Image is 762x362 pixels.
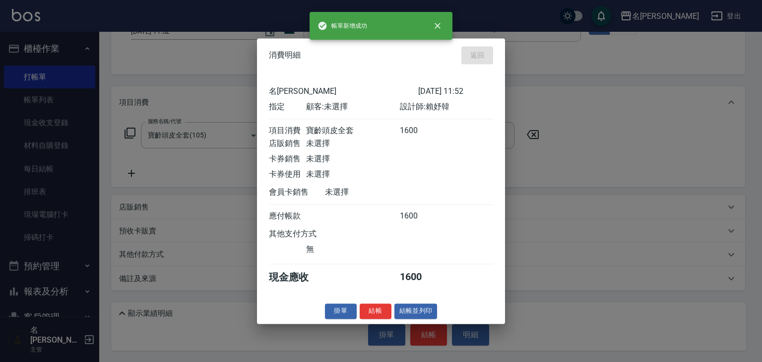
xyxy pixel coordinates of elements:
[269,86,418,97] div: 名[PERSON_NAME]
[269,126,306,136] div: 項目消費
[325,303,357,319] button: 掛單
[269,102,306,112] div: 指定
[418,86,493,97] div: [DATE] 11:52
[306,102,399,112] div: 顧客: 未選擇
[400,102,493,112] div: 設計師: 賴妤韓
[269,169,306,180] div: 卡券使用
[360,303,391,319] button: 結帳
[269,187,325,198] div: 會員卡銷售
[269,211,306,221] div: 應付帳款
[394,303,438,319] button: 結帳並列印
[427,15,448,37] button: close
[306,139,399,149] div: 未選擇
[400,211,437,221] div: 1600
[317,21,367,31] span: 帳單新增成功
[269,139,306,149] div: 店販銷售
[269,229,344,239] div: 其他支付方式
[400,271,437,284] div: 1600
[306,126,399,136] div: 寶齡頭皮全套
[269,50,301,60] span: 消費明細
[306,244,399,255] div: 無
[269,271,325,284] div: 現金應收
[306,154,399,164] div: 未選擇
[269,154,306,164] div: 卡券銷售
[306,169,399,180] div: 未選擇
[400,126,437,136] div: 1600
[325,187,418,198] div: 未選擇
